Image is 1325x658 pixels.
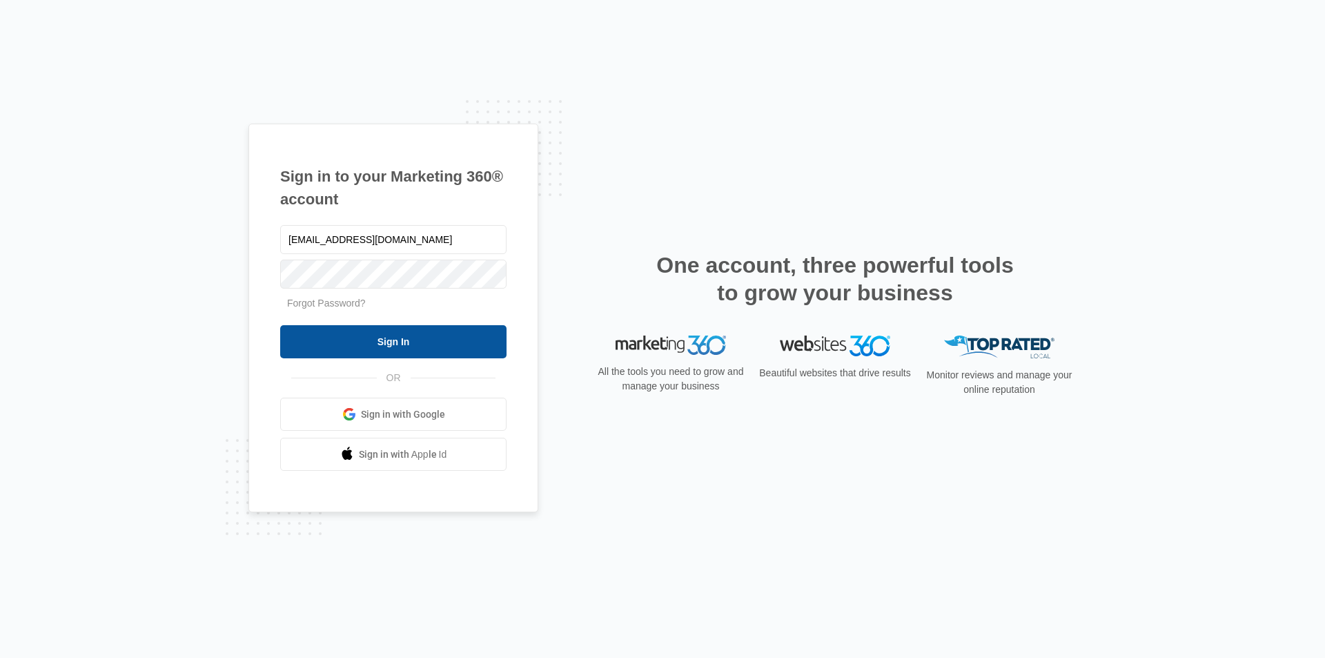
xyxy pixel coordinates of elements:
img: Marketing 360 [616,336,726,355]
h1: Sign in to your Marketing 360® account [280,165,507,211]
p: Beautiful websites that drive results [758,366,912,380]
span: Sign in with Google [361,407,445,422]
h2: One account, three powerful tools to grow your business [652,251,1018,307]
input: Sign In [280,325,507,358]
a: Sign in with Google [280,398,507,431]
input: Email [280,225,507,254]
span: Sign in with Apple Id [359,447,447,462]
img: Websites 360 [780,336,890,356]
p: All the tools you need to grow and manage your business [593,365,748,394]
img: Top Rated Local [944,336,1054,358]
p: Monitor reviews and manage your online reputation [922,368,1077,397]
a: Forgot Password? [287,298,366,309]
span: OR [377,371,411,385]
a: Sign in with Apple Id [280,438,507,471]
